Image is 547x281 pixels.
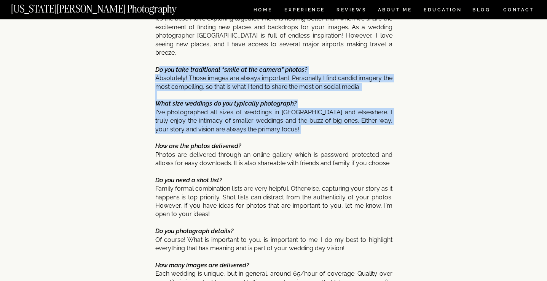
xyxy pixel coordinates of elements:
[155,262,249,269] i: How many images are delivered?
[155,66,307,73] i: Do you take traditional "smile at the camera" photos?
[252,8,274,14] a: HOME
[423,8,463,14] a: EDUCATION
[503,6,534,14] a: CONTACT
[155,100,297,107] i: What size weddings do you typically photograph?
[336,8,365,14] a: REVIEWS
[378,8,412,14] a: ABOUT ME
[155,227,233,235] i: Do you photograph details?
[472,8,491,14] a: BLOG
[11,4,202,10] a: [US_STATE][PERSON_NAME] Photography
[155,142,241,150] i: How are the photos delivered?
[155,177,222,184] i: Do you need a shot list?
[284,8,324,14] a: Experience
